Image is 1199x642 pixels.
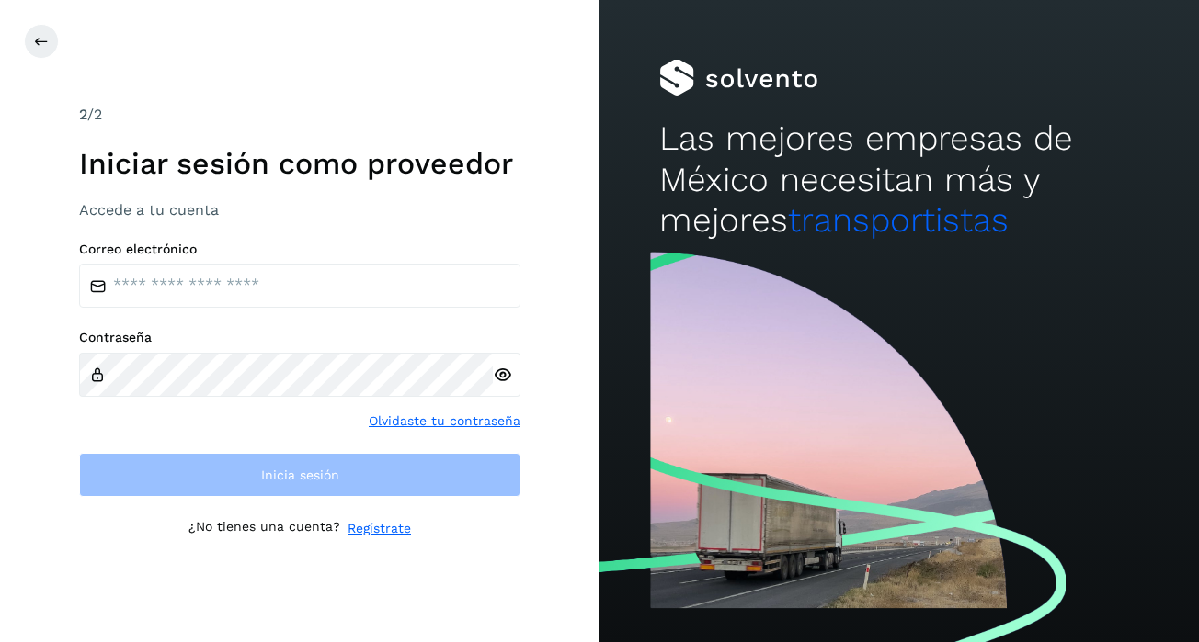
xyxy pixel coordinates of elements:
button: Inicia sesión [79,453,520,497]
label: Contraseña [79,330,520,345]
h2: Las mejores empresas de México necesitan más y mejores [659,118,1139,241]
p: ¿No tienes una cuenta? [188,519,340,538]
h1: Iniciar sesión como proveedor [79,146,520,181]
h3: Accede a tu cuenta [79,201,520,219]
a: Olvidaste tu contraseña [369,411,520,431]
span: 2 [79,106,87,123]
span: transportistas [788,200,1009,240]
a: Regístrate [348,519,411,538]
label: Correo electrónico [79,242,520,257]
div: /2 [79,104,520,126]
span: Inicia sesión [261,468,339,481]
